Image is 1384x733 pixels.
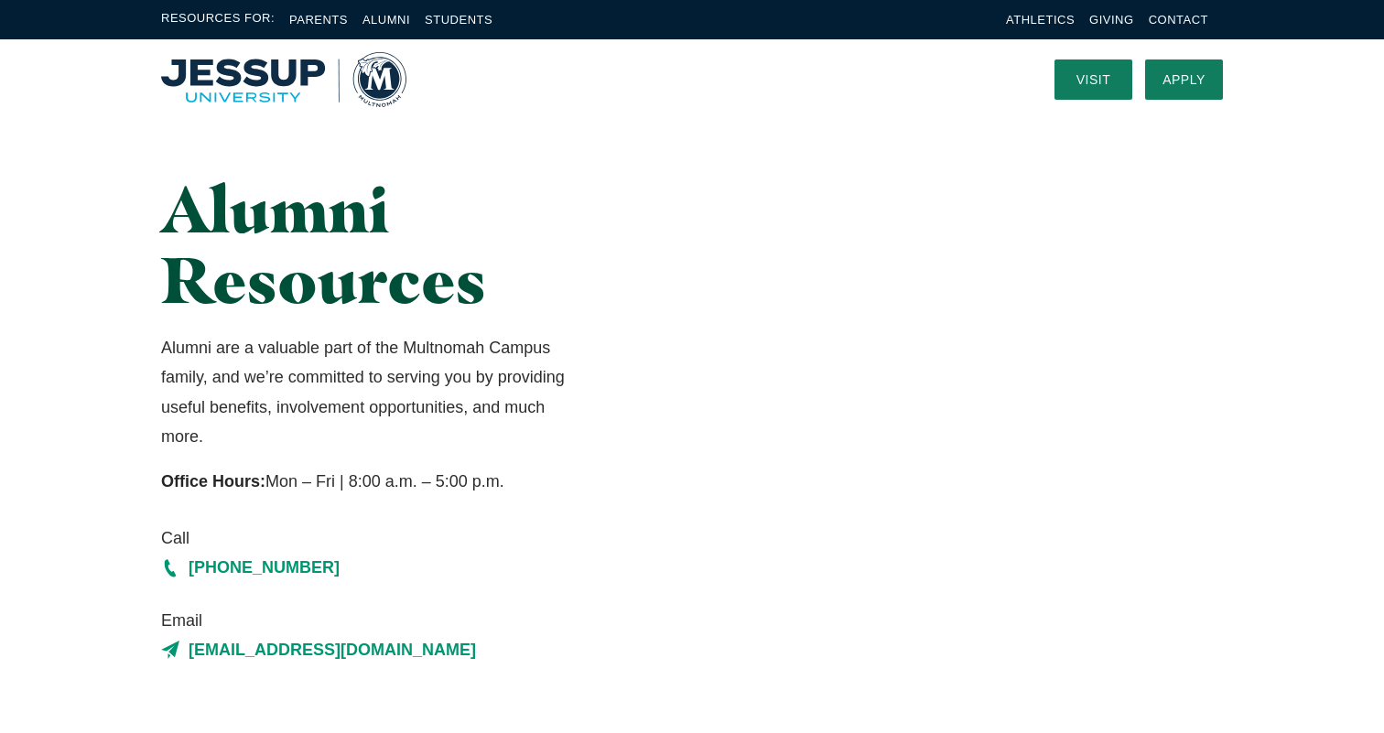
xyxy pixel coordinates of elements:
[654,174,1223,501] img: Two Graduates Laughing
[1149,13,1208,27] a: Contact
[161,52,406,107] img: Multnomah University Logo
[161,523,583,553] span: Call
[161,174,583,315] h1: Alumni Resources
[161,472,265,490] strong: Office Hours:
[161,9,275,30] span: Resources For:
[161,467,583,496] p: Mon – Fri | 8:00 a.m. – 5:00 p.m.
[1006,13,1075,27] a: Athletics
[161,606,583,635] span: Email
[161,553,583,582] a: [PHONE_NUMBER]
[1054,59,1132,100] a: Visit
[1145,59,1223,100] a: Apply
[161,635,583,664] a: [EMAIL_ADDRESS][DOMAIN_NAME]
[1089,13,1134,27] a: Giving
[425,13,492,27] a: Students
[362,13,410,27] a: Alumni
[161,52,406,107] a: Home
[161,333,583,452] p: Alumni are a valuable part of the Multnomah Campus family, and we’re committed to serving you by ...
[289,13,348,27] a: Parents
